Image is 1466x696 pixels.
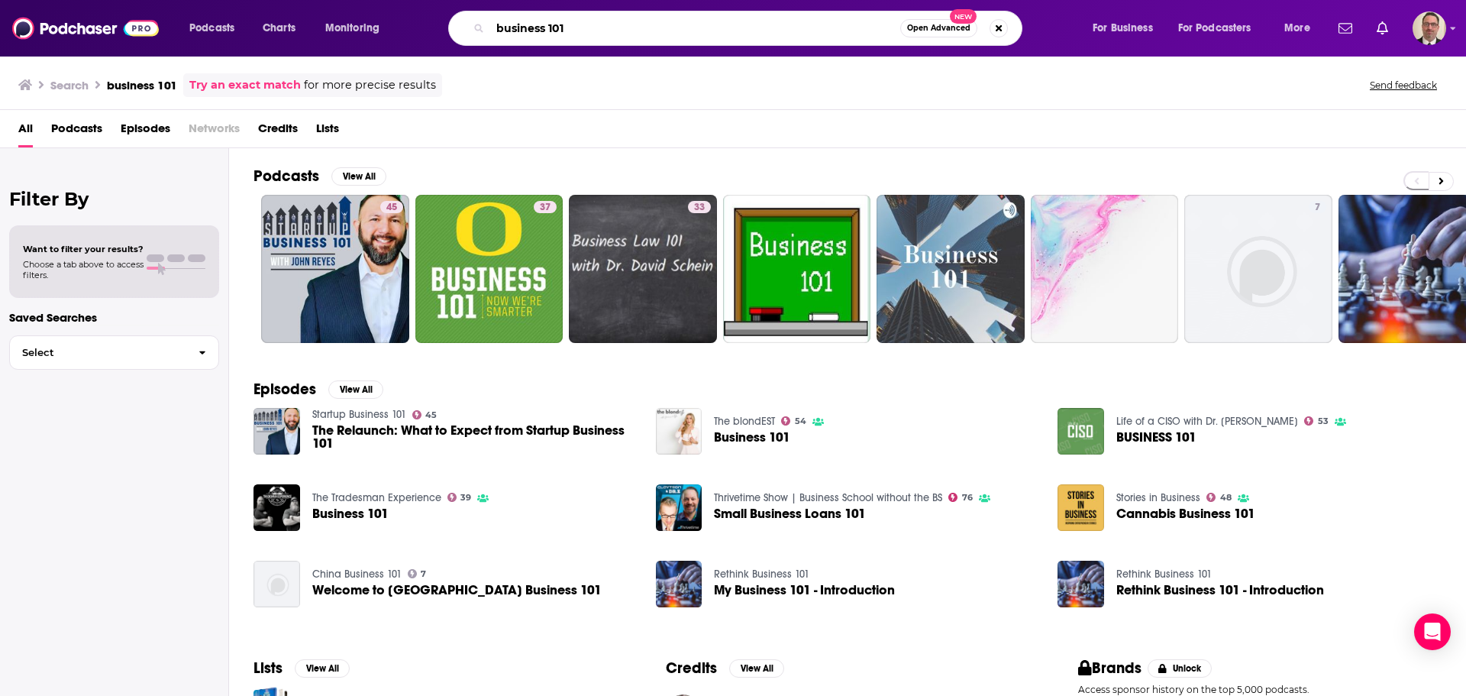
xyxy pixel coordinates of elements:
img: Welcome to China Business 101 [253,561,300,607]
a: 7 [408,569,427,578]
a: Try an exact match [189,76,301,94]
a: 37 [415,195,563,343]
a: Stories in Business [1116,491,1200,504]
a: 33 [688,201,711,213]
span: 53 [1318,418,1329,425]
span: More [1284,18,1310,39]
a: Welcome to China Business 101 [312,584,602,597]
img: User Profile [1413,11,1446,45]
h3: business 101 [107,78,177,92]
span: Select [10,348,186,358]
button: open menu [1168,16,1274,40]
a: ListsView All [253,659,350,678]
h2: Podcasts [253,167,319,186]
a: Cannabis Business 101 [1058,484,1104,531]
h2: Brands [1078,659,1141,678]
span: 7 [1315,200,1320,215]
a: Lists [316,116,339,147]
h2: Episodes [253,380,316,399]
img: Business 101 [253,484,300,531]
a: 76 [948,493,973,502]
a: Rethink Business 101 - Introduction [1116,584,1324,597]
img: My Business 101 - Introduction [656,561,702,607]
a: 53 [1304,416,1329,426]
a: Episodes [121,116,170,147]
button: Unlock [1148,659,1213,678]
a: Charts [253,16,305,40]
span: 7 [421,571,426,578]
img: Podchaser - Follow, Share and Rate Podcasts [12,14,159,43]
a: 7 [1184,195,1332,343]
button: Select [9,335,219,370]
button: Open AdvancedNew [900,19,977,37]
a: Rethink Business 101 [714,568,809,581]
a: BUSINESS 101 [1116,431,1196,444]
h2: Lists [253,659,283,678]
span: Choose a tab above to access filters. [23,259,144,280]
a: PodcastsView All [253,167,386,186]
a: The Relaunch: What to Expect from Startup Business 101 [312,424,638,450]
div: Search podcasts, credits, & more... [463,11,1037,46]
span: Small Business Loans 101 [714,507,866,520]
button: Show profile menu [1413,11,1446,45]
a: Thrivetime Show | Business School without the BS [714,491,942,504]
h3: Search [50,78,89,92]
a: Rethink Business 101 - Introduction [1058,561,1104,607]
h2: Filter By [9,188,219,210]
a: CreditsView All [666,659,784,678]
span: 45 [425,412,437,419]
span: 33 [694,200,705,215]
span: 48 [1220,494,1232,501]
a: Show notifications dropdown [1332,15,1358,41]
button: open menu [1082,16,1172,40]
a: 37 [534,201,557,213]
p: Saved Searches [9,310,219,325]
a: 7 [1309,201,1326,213]
span: for more precise results [304,76,436,94]
a: EpisodesView All [253,380,383,399]
button: View All [328,380,383,399]
span: 45 [386,200,397,215]
span: 39 [460,494,471,501]
span: For Business [1093,18,1153,39]
a: 45 [261,195,409,343]
span: Networks [189,116,240,147]
a: Credits [258,116,298,147]
a: Business 101 [714,431,790,444]
button: View All [331,167,386,186]
span: Podcasts [189,18,234,39]
a: My Business 101 - Introduction [714,584,895,597]
img: The Relaunch: What to Expect from Startup Business 101 [253,408,300,455]
span: New [950,9,977,24]
input: Search podcasts, credits, & more... [490,16,900,40]
img: BUSINESS 101 [1058,408,1104,455]
a: All [18,116,33,147]
button: Send feedback [1365,79,1442,92]
span: 54 [795,418,806,425]
a: 45 [380,201,403,213]
span: Charts [263,18,295,39]
a: Podcasts [51,116,102,147]
p: Access sponsor history on the top 5,000 podcasts. [1078,684,1442,695]
img: Business 101 [656,408,702,455]
span: Welcome to [GEOGRAPHIC_DATA] Business 101 [312,584,602,597]
a: The blondEST [714,415,775,428]
span: Open Advanced [907,24,970,32]
a: Life of a CISO with Dr. Eric Cole [1116,415,1298,428]
span: 76 [962,494,973,501]
a: Startup Business 101 [312,408,406,421]
button: open menu [315,16,399,40]
a: Show notifications dropdown [1371,15,1394,41]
